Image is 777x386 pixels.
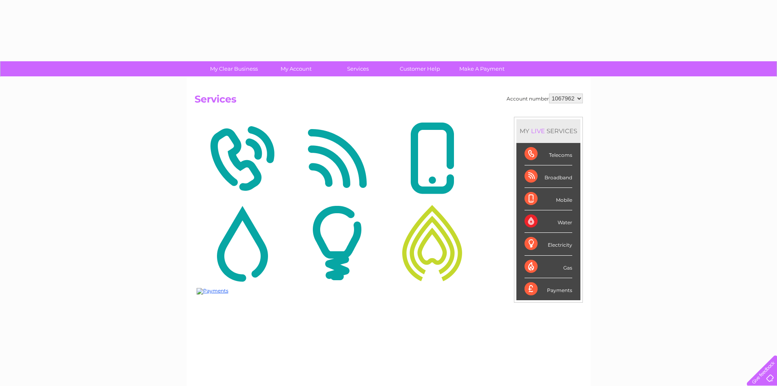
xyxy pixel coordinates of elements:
[507,94,583,103] div: Account number
[292,203,383,283] img: Electricity
[529,127,547,135] div: LIVE
[525,256,572,278] div: Gas
[525,188,572,210] div: Mobile
[525,278,572,300] div: Payments
[525,233,572,255] div: Electricity
[516,119,580,143] div: MY SERVICES
[448,61,516,76] a: Make A Payment
[292,119,383,198] img: Broadband
[197,203,288,283] img: Water
[262,61,330,76] a: My Account
[386,61,454,76] a: Customer Help
[525,143,572,165] div: Telecoms
[387,203,478,283] img: Gas
[197,288,228,295] img: Payments
[387,119,478,198] img: Mobile
[195,94,583,109] h2: Services
[525,165,572,188] div: Broadband
[200,61,268,76] a: My Clear Business
[197,119,288,198] img: Telecoms
[525,210,572,233] div: Water
[324,61,392,76] a: Services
